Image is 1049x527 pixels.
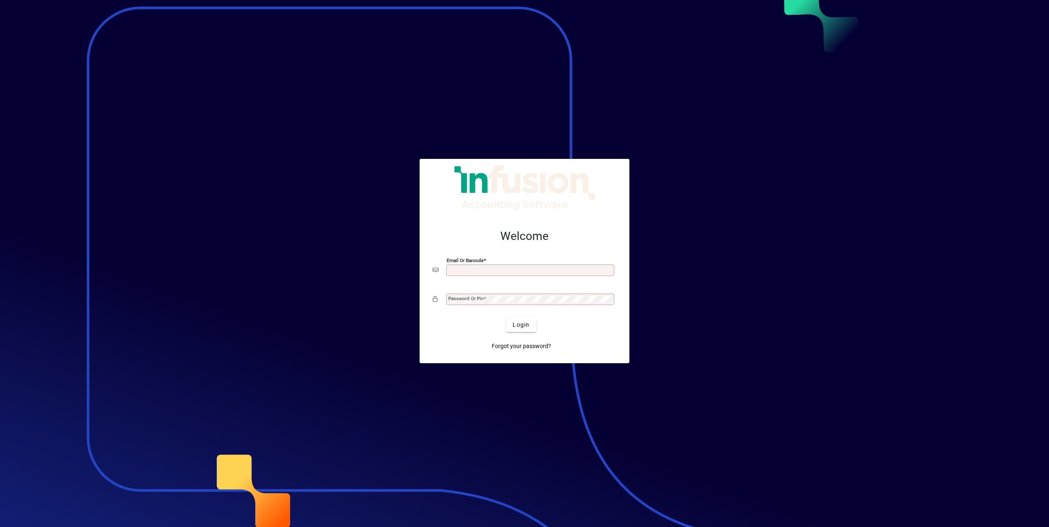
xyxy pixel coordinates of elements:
mat-label: Password or Pin [448,296,484,301]
span: Login [513,321,529,329]
button: Login [506,317,536,332]
h2: Welcome [433,229,616,243]
span: Forgot your password? [492,342,551,351]
a: Forgot your password? [488,339,554,353]
mat-label: Email or Barcode [447,258,484,263]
